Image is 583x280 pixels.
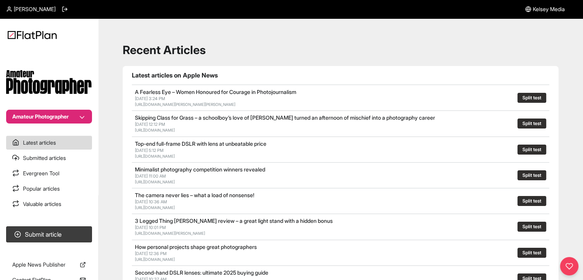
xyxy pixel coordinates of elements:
a: Valuable articles [6,197,92,211]
a: Latest articles [6,136,92,150]
button: Split test [517,248,546,258]
button: Submit article [6,226,92,242]
button: Split test [517,93,546,103]
button: Split test [517,119,546,128]
a: [URL][DOMAIN_NAME] [135,205,175,210]
span: [DATE] 12:36 PM [135,251,167,256]
a: [URL][DOMAIN_NAME] [135,154,175,158]
a: [URL][DOMAIN_NAME] [135,257,175,262]
a: The camera never lies – what a load of nonsense! [135,192,254,198]
a: [PERSON_NAME] [6,5,56,13]
h1: Recent Articles [123,43,558,57]
button: Split test [517,222,546,232]
span: Kelsey Media [533,5,565,13]
a: Minimalist photography competition winners revealed [135,166,265,173]
span: [DATE] 10:01 PM [135,225,166,230]
a: Top-end full-frame DSLR with lens at unbeatable price [135,140,266,147]
span: [DATE] 5:12 PM [135,148,164,153]
a: [URL][DOMAIN_NAME][PERSON_NAME] [135,231,205,236]
span: [DATE] 12:12 PM [135,122,165,127]
a: A Fearless Eye – Women Honoured for Courage in Photojournalism [135,89,296,95]
a: How personal projects shape great photographers [135,244,257,250]
a: Apple News Publisher [6,258,92,272]
span: [PERSON_NAME] [14,5,56,13]
a: [URL][DOMAIN_NAME][PERSON_NAME][PERSON_NAME] [135,102,235,107]
button: Split test [517,170,546,180]
a: Skipping Class for Grass – a schoolboy’s love of [PERSON_NAME] turned an afternoon of mischief in... [135,114,435,121]
img: Logo [8,31,57,39]
h1: Latest articles on Apple News [132,71,549,80]
span: [DATE] 10:36 AM [135,199,167,204]
button: Split test [517,196,546,206]
a: [URL][DOMAIN_NAME] [135,180,175,184]
button: Amateur Photographer [6,110,92,124]
a: 3 Legged Thing [PERSON_NAME] review – a great light stand with a hidden bonus [135,217,333,224]
a: [URL][DOMAIN_NAME] [135,128,175,132]
a: Second-hand DSLR lenses: ultimate 2025 buying guide [135,269,268,276]
a: Popular articles [6,182,92,196]
a: Evergreen Tool [6,166,92,180]
a: Submitted articles [6,151,92,165]
img: Publication Logo [6,70,92,94]
span: [DATE] 11:00 AM [135,173,166,179]
span: [DATE] 3:24 PM [135,96,165,101]
button: Split test [517,145,546,155]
